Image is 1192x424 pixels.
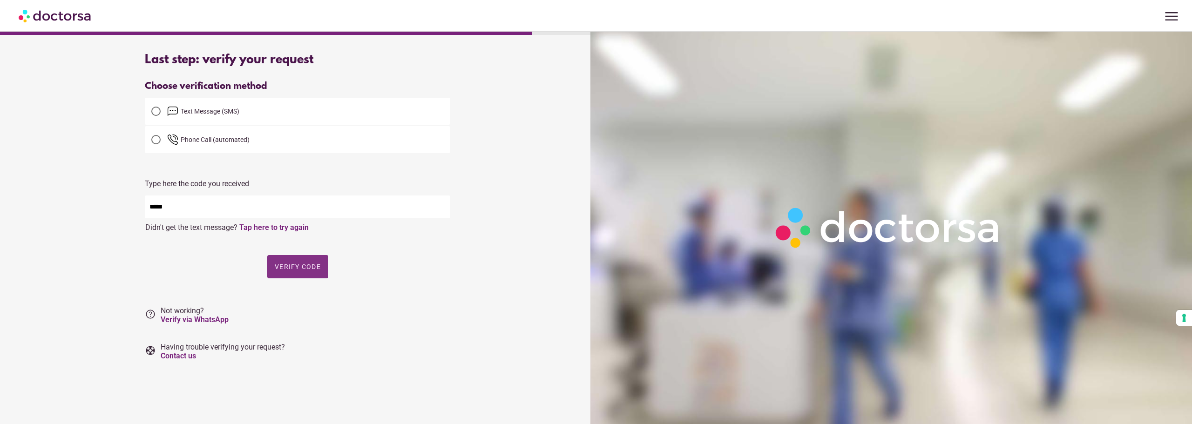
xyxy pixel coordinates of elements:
[161,351,196,360] a: Contact us
[161,343,285,360] span: Having trouble verifying your request?
[167,134,178,145] img: phone
[161,315,229,324] a: Verify via WhatsApp
[167,106,178,117] img: email
[769,201,1008,254] img: Logo-Doctorsa-trans-White-partial-flat.png
[239,223,309,232] a: Tap here to try again
[145,81,450,92] div: Choose verification method
[145,53,450,67] div: Last step: verify your request
[145,345,156,356] i: support
[267,255,328,278] button: Verify code
[275,263,321,270] span: Verify code
[1163,7,1180,25] span: menu
[19,5,92,26] img: Doctorsa.com
[145,179,450,188] p: Type here the code you received
[145,309,156,320] i: help
[181,136,250,143] span: Phone Call (automated)
[1176,310,1192,326] button: Your consent preferences for tracking technologies
[145,223,237,232] span: Didn't get the text message?
[161,306,229,324] span: Not working?
[181,108,239,115] span: Text Message (SMS)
